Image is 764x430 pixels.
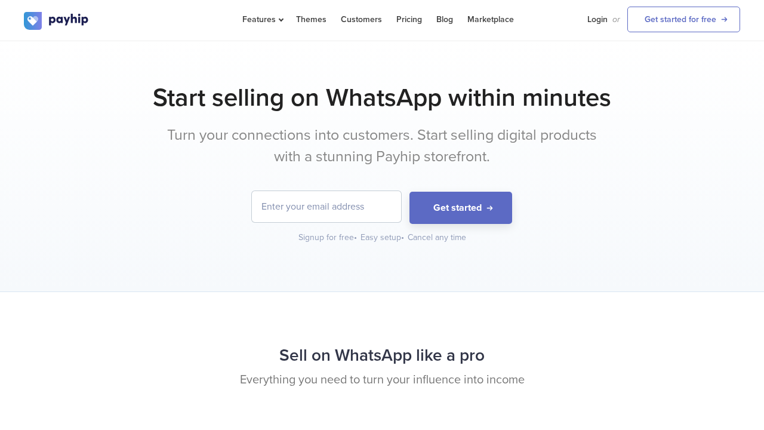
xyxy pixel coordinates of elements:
h2: Sell on WhatsApp like a pro [24,340,740,371]
input: Enter your email address [252,191,401,222]
img: logo.svg [24,12,90,30]
div: Signup for free [298,232,358,244]
p: Everything you need to turn your influence into income [24,371,740,389]
span: • [401,232,404,242]
a: Get started for free [627,7,740,32]
button: Get started [409,192,512,225]
div: Easy setup [361,232,405,244]
p: Turn your connections into customers. Start selling digital products with a stunning Payhip store... [158,125,606,167]
span: Features [242,14,282,24]
h1: Start selling on WhatsApp within minutes [24,83,740,113]
div: Cancel any time [408,232,466,244]
span: • [354,232,357,242]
